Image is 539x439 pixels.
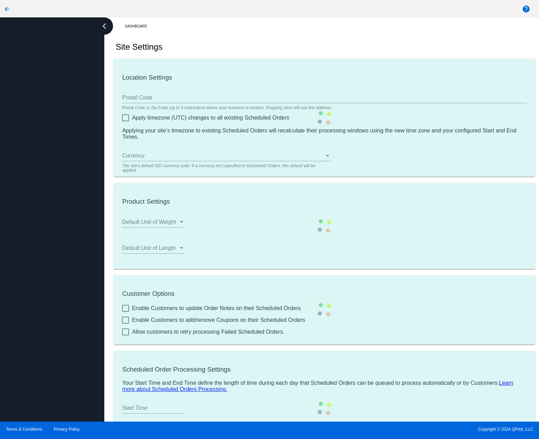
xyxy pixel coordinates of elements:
[125,21,153,32] a: Dashboard
[115,42,162,52] h2: Site Settings
[54,427,80,432] a: Privacy Policy
[522,5,530,13] mat-icon: help
[275,427,533,432] span: Copyright © 2024 QPilot, LLC
[3,5,11,13] mat-icon: arrow_back
[99,21,110,32] i: chevron_left
[6,427,42,432] a: Terms & Conditions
